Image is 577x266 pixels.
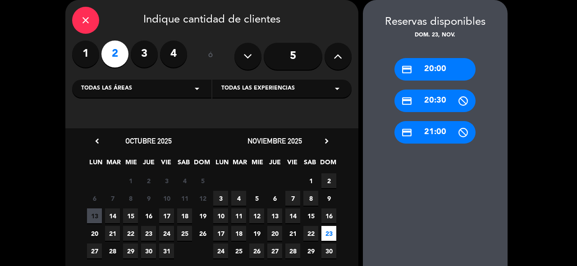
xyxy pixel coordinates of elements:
span: LUN [215,157,229,172]
span: 9 [321,191,336,206]
label: 4 [160,41,187,68]
span: 18 [231,226,246,241]
span: 23 [141,226,156,241]
span: SAB [302,157,317,172]
span: 15 [303,208,318,223]
span: Todas las áreas [81,84,132,93]
span: 17 [213,226,228,241]
span: 7 [105,191,120,206]
span: 8 [123,191,138,206]
span: octubre 2025 [125,136,172,145]
span: MAR [232,157,247,172]
span: 1 [303,173,318,188]
span: VIE [159,157,174,172]
span: 25 [177,226,192,241]
span: 27 [267,243,282,258]
i: credit_card [401,127,412,138]
span: 15 [123,208,138,223]
span: 5 [195,173,210,188]
i: credit_card [401,64,412,75]
span: 12 [249,208,264,223]
span: JUE [141,157,156,172]
span: 7 [285,191,300,206]
span: 26 [195,226,210,241]
span: 30 [321,243,336,258]
span: 17 [159,208,174,223]
span: 30 [141,243,156,258]
div: 20:00 [394,58,476,81]
span: 21 [285,226,300,241]
span: 22 [303,226,318,241]
span: 29 [303,243,318,258]
span: 28 [105,243,120,258]
span: 29 [123,243,138,258]
span: VIE [285,157,300,172]
span: 31 [159,243,174,258]
span: 20 [267,226,282,241]
span: 6 [87,191,102,206]
span: 11 [177,191,192,206]
span: 23 [321,226,336,241]
span: 14 [285,208,300,223]
span: 13 [267,208,282,223]
span: 8 [303,191,318,206]
span: 4 [231,191,246,206]
span: 10 [213,208,228,223]
span: 13 [87,208,102,223]
span: 16 [141,208,156,223]
span: 10 [159,191,174,206]
i: close [80,15,91,26]
span: 27 [87,243,102,258]
span: 12 [195,191,210,206]
span: 21 [105,226,120,241]
span: SAB [176,157,191,172]
span: 2 [141,173,156,188]
div: Indique cantidad de clientes [72,7,352,34]
label: 1 [72,41,99,68]
span: DOM [320,157,335,172]
span: 4 [177,173,192,188]
span: 5 [249,191,264,206]
span: 20 [87,226,102,241]
label: 2 [101,41,128,68]
span: 19 [195,208,210,223]
span: 6 [267,191,282,206]
span: 19 [249,226,264,241]
span: noviembre 2025 [247,136,302,145]
span: 11 [231,208,246,223]
span: 1 [123,173,138,188]
i: chevron_left [92,136,102,146]
span: MIE [250,157,265,172]
span: MAR [106,157,121,172]
i: arrow_drop_down [332,83,343,94]
div: dom. 23, nov. [363,31,508,40]
span: LUN [88,157,103,172]
span: 24 [159,226,174,241]
span: 9 [141,191,156,206]
span: DOM [194,157,209,172]
span: 25 [231,243,246,258]
label: 3 [131,41,158,68]
span: 18 [177,208,192,223]
span: 3 [213,191,228,206]
span: Todas las experiencias [221,84,295,93]
span: 22 [123,226,138,241]
span: JUE [267,157,282,172]
span: 28 [285,243,300,258]
div: Reservas disponibles [363,14,508,31]
span: 26 [249,243,264,258]
span: 2 [321,173,336,188]
span: 14 [105,208,120,223]
i: credit_card [401,95,412,107]
div: 20:30 [394,90,476,112]
span: 16 [321,208,336,223]
i: chevron_right [322,136,331,146]
span: 3 [159,173,174,188]
i: arrow_drop_down [192,83,202,94]
div: 21:00 [394,121,476,144]
span: MIE [124,157,138,172]
div: ó [196,41,225,72]
span: 24 [213,243,228,258]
